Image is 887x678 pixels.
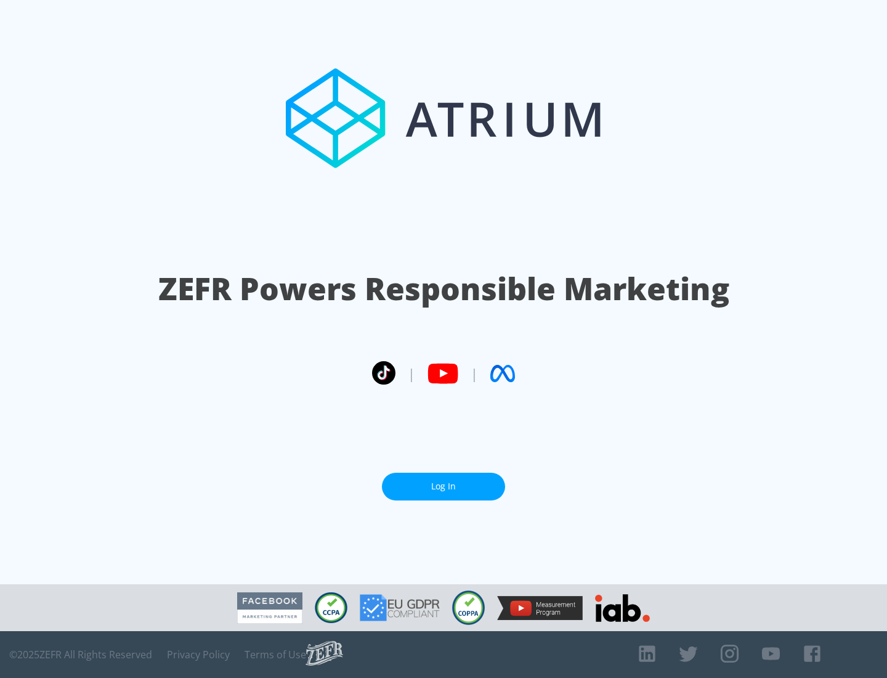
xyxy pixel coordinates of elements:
img: Facebook Marketing Partner [237,592,302,624]
img: CCPA Compliant [315,592,347,623]
img: YouTube Measurement Program [497,596,583,620]
span: © 2025 ZEFR All Rights Reserved [9,648,152,661]
a: Log In [382,473,505,500]
span: | [408,364,415,383]
img: GDPR Compliant [360,594,440,621]
a: Privacy Policy [167,648,230,661]
img: COPPA Compliant [452,590,485,625]
a: Terms of Use [245,648,306,661]
span: | [471,364,478,383]
img: IAB [595,594,650,622]
h1: ZEFR Powers Responsible Marketing [158,268,729,310]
